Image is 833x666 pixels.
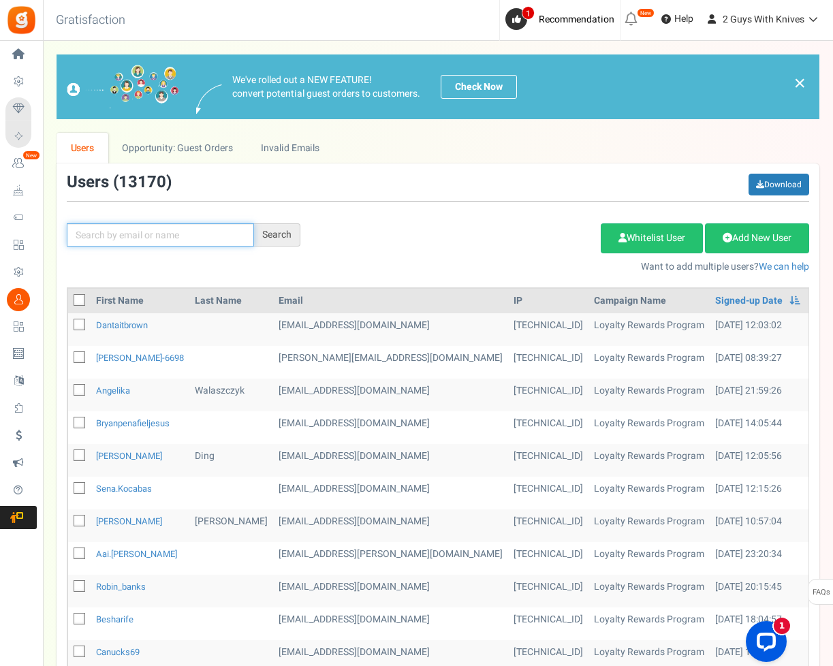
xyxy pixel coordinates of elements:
[588,313,710,346] td: Loyalty Rewards Program
[321,260,809,274] p: Want to add multiple users?
[508,346,588,379] td: [TECHNICAL_ID]
[508,542,588,575] td: [TECHNICAL_ID]
[588,379,710,411] td: Loyalty Rewards Program
[508,477,588,509] td: [TECHNICAL_ID]
[539,12,614,27] span: Recommendation
[710,509,806,542] td: [DATE] 10:57:04
[508,379,588,411] td: [TECHNICAL_ID]
[273,575,508,607] td: customer
[710,411,806,444] td: [DATE] 14:05:44
[6,5,37,35] img: Gratisfaction
[273,379,508,411] td: customer
[273,607,508,640] td: customer
[5,152,37,175] a: New
[189,509,273,542] td: [PERSON_NAME]
[723,12,804,27] span: 2 Guys With Knives
[57,133,108,163] a: Users
[96,646,140,659] a: canucks69
[247,133,334,163] a: Invalid Emails
[273,313,508,346] td: customer
[273,477,508,509] td: customer
[96,613,133,626] a: besharife
[108,133,247,163] a: Opportunity: Guest Orders
[508,575,588,607] td: [TECHNICAL_ID]
[588,575,710,607] td: Loyalty Rewards Program
[96,515,162,528] a: [PERSON_NAME]
[671,12,693,26] span: Help
[588,289,710,313] th: Campaign Name
[793,75,806,91] a: ×
[119,170,166,194] span: 13170
[96,384,130,397] a: Angelika
[96,319,148,332] a: dantaitbrown
[710,542,806,575] td: [DATE] 23:20:34
[96,449,162,462] a: [PERSON_NAME]
[508,444,588,477] td: [TECHNICAL_ID]
[189,444,273,477] td: Ding
[588,346,710,379] td: Loyalty Rewards Program
[96,548,177,560] a: aai.[PERSON_NAME]
[812,580,830,605] span: FAQs
[441,75,517,99] a: Check Now
[588,411,710,444] td: Loyalty Rewards Program
[508,607,588,640] td: [TECHNICAL_ID]
[710,607,806,640] td: [DATE] 18:04:57
[601,223,703,253] a: Whitelist User
[710,379,806,411] td: [DATE] 21:59:26
[189,289,273,313] th: Last Name
[67,174,172,191] h3: Users ( )
[588,542,710,575] td: Loyalty Rewards Program
[96,482,152,495] a: sena.kocabas
[508,411,588,444] td: [TECHNICAL_ID]
[715,294,783,308] a: Signed-up Date
[508,509,588,542] td: [TECHNICAL_ID]
[273,289,508,313] th: Email
[232,74,420,101] p: We've rolled out a NEW FEATURE! convert potential guest orders to customers.
[588,607,710,640] td: Loyalty Rewards Program
[67,65,179,109] img: images
[196,84,222,114] img: images
[710,477,806,509] td: [DATE] 12:15:26
[588,509,710,542] td: Loyalty Rewards Program
[91,289,189,313] th: First Name
[759,259,809,274] a: We can help
[96,580,146,593] a: robin_banks
[508,289,588,313] th: IP
[41,7,140,34] h3: Gratisfaction
[273,542,508,575] td: customer
[67,223,254,247] input: Search by email or name
[710,346,806,379] td: [DATE] 08:39:27
[505,8,620,30] a: 1 Recommendation
[710,444,806,477] td: [DATE] 12:05:56
[273,509,508,542] td: customer
[710,575,806,607] td: [DATE] 20:15:45
[705,223,809,253] a: Add New User
[656,8,699,30] a: Help
[588,477,710,509] td: Loyalty Rewards Program
[637,8,655,18] em: New
[273,444,508,477] td: customer
[96,417,170,430] a: bryanpenafieljesus
[522,6,535,20] span: 1
[273,346,508,379] td: customer
[749,174,809,195] a: Download
[508,313,588,346] td: [TECHNICAL_ID]
[96,351,184,364] a: [PERSON_NAME]-6698
[22,150,40,160] em: New
[189,379,273,411] td: Walaszczyk
[273,411,508,444] td: customer
[254,223,300,247] div: Search
[588,444,710,477] td: Loyalty Rewards Program
[710,313,806,346] td: [DATE] 12:03:02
